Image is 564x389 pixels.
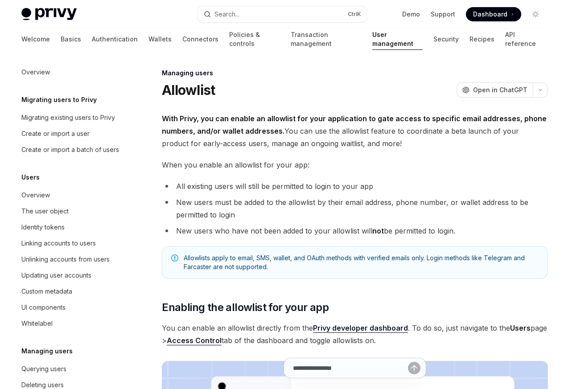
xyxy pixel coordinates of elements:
[21,286,72,297] div: Custom metadata
[21,29,50,50] a: Welcome
[184,254,539,271] span: Allowlists apply to email, SMS, wallet, and OAuth methods with verified emails only. Login method...
[14,142,128,158] a: Create or import a batch of users
[14,251,128,267] a: Unlinking accounts from users
[162,82,215,98] h1: Allowlist
[14,283,128,299] a: Custom metadata
[171,254,178,262] svg: Note
[162,180,548,192] li: All existing users will still be permitted to login to your app
[528,7,543,21] button: Toggle dark mode
[21,8,77,20] img: light logo
[21,238,96,249] div: Linking accounts to users
[162,322,548,347] span: You can enable an allowlist directly from the . To do so, just navigate to the page > tab of the ...
[21,206,69,217] div: The user object
[14,64,128,80] a: Overview
[162,112,548,150] span: You can use the allowlist feature to coordinate a beta launch of your product for early-access us...
[162,159,548,171] span: When you enable an allowlist for your app:
[21,270,91,281] div: Updating user accounts
[21,222,65,233] div: Identity tokens
[21,302,66,313] div: UI components
[92,29,138,50] a: Authentication
[21,112,115,123] div: Migrating existing users to Privy
[293,358,408,378] input: Ask a question...
[402,10,420,19] a: Demo
[14,187,128,203] a: Overview
[162,196,548,221] li: New users must be added to the allowlist by their email address, phone number, or wallet address ...
[473,10,507,19] span: Dashboard
[372,226,384,235] strong: not
[473,86,527,94] span: Open in ChatGPT
[198,6,366,22] button: Open search
[21,254,110,265] div: Unlinking accounts from users
[408,362,420,374] button: Send message
[372,29,423,50] a: User management
[21,67,50,78] div: Overview
[21,364,66,374] div: Querying users
[21,172,40,183] h5: Users
[61,29,81,50] a: Basics
[21,318,53,329] div: Whitelabel
[457,82,533,98] button: Open in ChatGPT
[167,336,222,345] a: Access Control
[162,114,547,135] strong: With Privy, you can enable an allowlist for your application to gate access to specific email add...
[182,29,218,50] a: Connectors
[14,299,128,315] a: UI components
[348,11,361,18] span: Ctrl K
[469,29,494,50] a: Recipes
[431,10,455,19] a: Support
[162,69,548,78] div: Managing users
[162,300,329,315] span: Enabling the allowlist for your app
[21,190,50,201] div: Overview
[505,29,543,50] a: API reference
[148,29,172,50] a: Wallets
[466,7,521,21] a: Dashboard
[14,126,128,142] a: Create or import a user
[162,225,548,237] li: New users who have not been added to your allowlist will be permitted to login.
[21,346,73,356] h5: Managing users
[14,110,128,126] a: Migrating existing users to Privy
[510,323,531,332] strong: Users
[14,267,128,283] a: Updating user accounts
[214,9,239,20] div: Search...
[14,219,128,235] a: Identity tokens
[14,315,128,332] a: Whitelabel
[313,323,408,333] a: Privy developer dashboard
[14,361,128,377] a: Querying users
[21,128,90,139] div: Create or import a user
[14,203,128,219] a: The user object
[433,29,459,50] a: Security
[21,144,119,155] div: Create or import a batch of users
[229,29,280,50] a: Policies & controls
[21,94,97,105] h5: Migrating users to Privy
[14,235,128,251] a: Linking accounts to users
[291,29,361,50] a: Transaction management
